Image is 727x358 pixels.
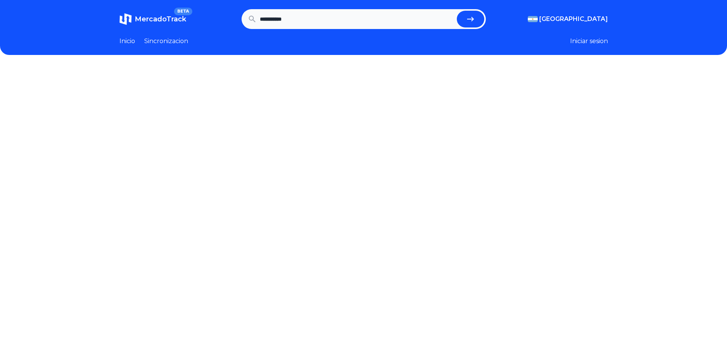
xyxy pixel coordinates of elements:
[144,37,188,46] a: Sincronizacion
[174,8,192,15] span: BETA
[570,37,608,46] button: Iniciar sesion
[119,37,135,46] a: Inicio
[135,15,186,23] span: MercadoTrack
[119,13,186,25] a: MercadoTrackBETA
[528,16,538,22] img: Argentina
[539,15,608,24] span: [GEOGRAPHIC_DATA]
[528,15,608,24] button: [GEOGRAPHIC_DATA]
[119,13,132,25] img: MercadoTrack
